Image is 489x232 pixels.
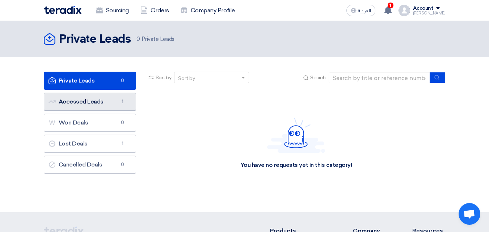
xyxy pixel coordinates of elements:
[240,161,352,169] div: You have no requests yet in this category!
[44,114,136,132] a: Won Deals0
[399,5,410,16] img: profile_test.png
[178,75,195,82] div: Sort by
[175,3,241,18] a: Company Profile
[59,32,131,47] h2: Private Leads
[135,3,175,18] a: Orders
[44,72,136,90] a: Private Leads0
[118,77,127,84] span: 0
[267,118,325,153] img: Hello
[358,8,371,13] span: العربية
[310,74,325,81] span: Search
[118,161,127,168] span: 0
[44,135,136,153] a: Lost Deals1
[413,5,434,12] div: Account
[136,36,140,42] span: 0
[118,119,127,126] span: 0
[413,11,446,15] div: [PERSON_NAME]
[44,93,136,111] a: Accessed Leads1
[44,6,81,14] img: Teradix logo
[136,35,174,43] span: Private Leads
[459,203,480,225] div: Open chat
[346,5,375,16] button: العربية
[329,72,430,83] input: Search by title or reference number
[118,140,127,147] span: 1
[90,3,135,18] a: Sourcing
[156,74,172,81] span: Sort by
[44,156,136,174] a: Cancelled Deals0
[388,3,393,8] span: 1
[118,98,127,105] span: 1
